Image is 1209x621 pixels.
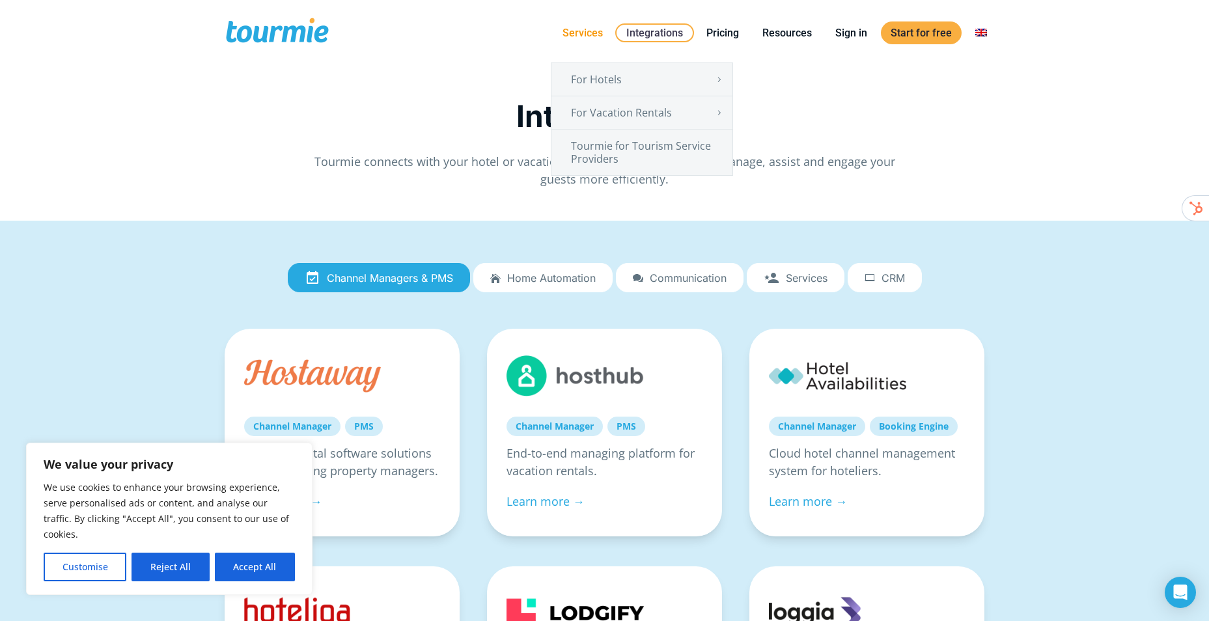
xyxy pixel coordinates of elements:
a: Integrations [615,23,694,42]
div: Open Intercom Messenger [1165,577,1196,608]
a: PMS [345,417,383,436]
a: Channel Manager [507,417,603,436]
a: Tourmie for Tourism Service Providers [551,130,732,175]
p: End-to-end managing platform for vacation rentals. [507,445,702,480]
a: Resources [753,25,822,41]
span: Services [786,272,827,284]
a: Pricing [697,25,749,41]
p: We value your privacy [44,456,295,472]
a: Channel Manager [769,417,865,436]
a: For Vacation Rentals [551,96,732,129]
span: CRM [882,272,905,284]
a: Start for free [881,21,962,44]
a: Switch to [966,25,997,41]
a: Learn more → [769,493,847,509]
a: Channel Manager [244,417,340,436]
span: Channel Managers & PMS [327,272,453,284]
span: Tourmie connects with your hotel or vacation rental software to help you manage, assist and engag... [314,154,895,187]
a: PMS [607,417,645,436]
p: We use cookies to enhance your browsing experience, serve personalised ads or content, and analys... [44,480,295,542]
a: For Hotels [551,63,732,96]
span: Integrations [516,98,693,134]
span: Communication [650,272,727,284]
button: Accept All [215,553,295,581]
a: Learn more → [507,493,585,509]
button: Reject All [132,553,209,581]
span: Home automation [507,272,596,284]
a: Services [553,25,613,41]
button: Customise [44,553,126,581]
a: Sign in [826,25,877,41]
p: Cloud hotel channel management system for hoteliers. [769,445,965,480]
p: Vacation rental software solutions to fast-growing property managers. [244,445,440,480]
a: Booking Engine [870,417,958,436]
